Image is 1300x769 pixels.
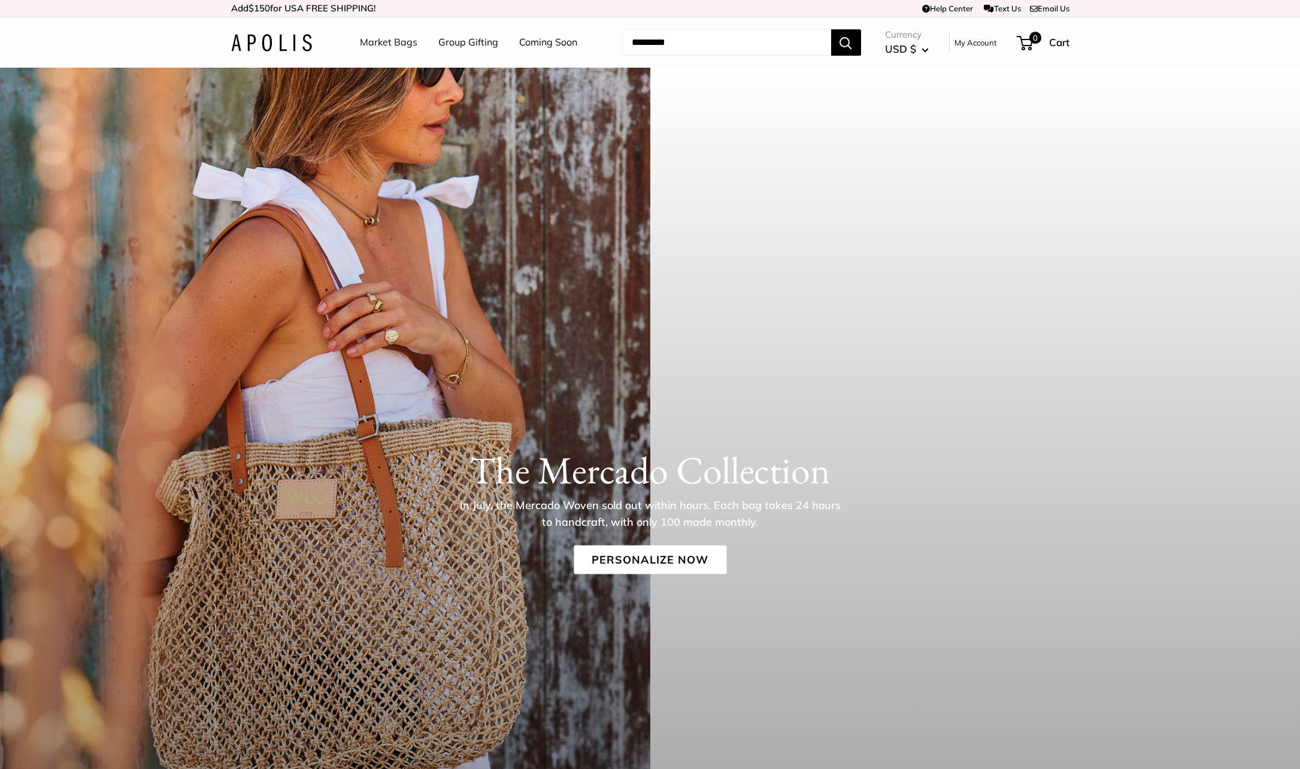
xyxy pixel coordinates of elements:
[622,29,831,56] input: Search...
[574,546,726,574] a: Personalize Now
[360,34,417,52] a: Market Bags
[456,497,845,531] p: In July, the Mercado Woven sold out within hours. Each bag takes 24 hours to handcraft, with only...
[831,29,861,56] button: Search
[519,34,577,52] a: Coming Soon
[885,26,929,43] span: Currency
[984,4,1020,13] a: Text Us
[231,34,312,52] img: Apolis
[1018,33,1069,52] a: 0 Cart
[249,2,270,14] span: $150
[1030,4,1069,13] a: Email Us
[922,4,973,13] a: Help Center
[231,447,1069,493] h1: The Mercado Collection
[1029,32,1041,44] span: 0
[438,34,498,52] a: Group Gifting
[885,40,929,59] button: USD $
[1049,36,1069,49] span: Cart
[885,43,916,55] span: USD $
[954,35,997,50] a: My Account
